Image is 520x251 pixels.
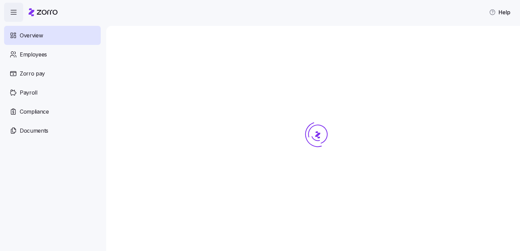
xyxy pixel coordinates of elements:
[4,64,101,83] a: Zorro pay
[20,50,47,59] span: Employees
[484,5,516,19] button: Help
[20,69,45,78] span: Zorro pay
[4,102,101,121] a: Compliance
[4,83,101,102] a: Payroll
[20,88,37,97] span: Payroll
[20,127,48,135] span: Documents
[20,107,49,116] span: Compliance
[4,26,101,45] a: Overview
[4,121,101,140] a: Documents
[489,8,510,16] span: Help
[20,31,43,40] span: Overview
[4,45,101,64] a: Employees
